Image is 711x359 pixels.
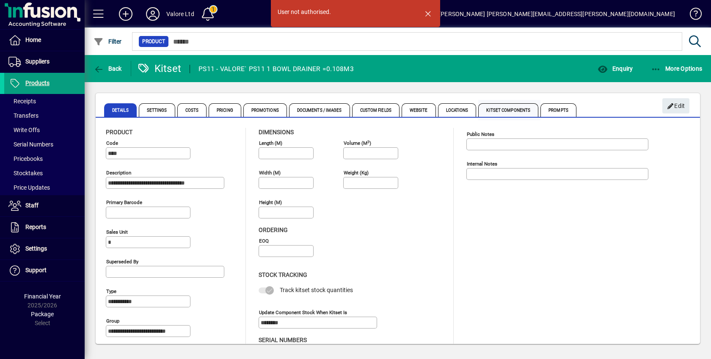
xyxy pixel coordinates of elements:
mat-label: Description [106,170,131,176]
span: Track kitset stock quantities [280,287,353,293]
span: Stock Tracking [259,271,307,278]
button: Back [91,61,124,76]
mat-label: Superseded by [106,259,138,265]
span: Kitset Components [478,103,538,117]
mat-label: Code [106,140,118,146]
button: Profile [139,6,166,22]
span: Prompts [540,103,576,117]
mat-label: Volume (m ) [344,140,371,146]
sup: 3 [367,139,369,144]
span: Filter [94,38,122,45]
span: More Options [651,65,703,72]
span: Stocktakes [8,170,43,177]
span: Package [31,311,54,318]
a: Home [4,30,85,51]
span: Support [25,267,47,273]
span: Serial Numbers [8,141,53,148]
button: More Options [649,61,705,76]
span: Transfers [8,112,39,119]
div: Kitset [138,62,182,75]
span: Staff [25,202,39,209]
mat-label: Primary barcode [106,199,142,205]
mat-label: Type [106,288,116,294]
span: Dimensions [259,129,294,135]
a: Support [4,260,85,281]
mat-label: Update component stock when kitset is [259,309,347,315]
span: Documents / Images [289,103,350,117]
span: Locations [438,103,477,117]
div: [PERSON_NAME] [PERSON_NAME][EMAIL_ADDRESS][PERSON_NAME][DOMAIN_NAME] [439,7,675,21]
mat-label: Sales unit [106,229,128,235]
div: PS11 - VALORE` PS11 1 BOWL DRAINER =0.108M3 [198,62,354,76]
mat-label: Group [106,318,119,324]
span: Product [142,37,165,46]
a: Settings [4,238,85,260]
span: Costs [177,103,207,117]
a: Receipts [4,94,85,108]
span: Suppliers [25,58,50,65]
a: Knowledge Base [683,2,700,29]
span: Website [402,103,436,117]
a: Stocktakes [4,166,85,180]
div: Valore Ltd [166,7,194,21]
button: Add [112,6,139,22]
span: Edit [667,99,685,113]
button: Enquiry [595,61,635,76]
span: Custom Fields [352,103,400,117]
mat-label: Public Notes [467,131,494,137]
mat-label: Internal Notes [467,161,497,167]
mat-label: Length (m) [259,140,282,146]
a: Pricebooks [4,152,85,166]
app-page-header-button: Back [85,61,131,76]
span: Products [25,80,50,86]
span: Enquiry [598,65,633,72]
span: Financial Year [24,293,61,300]
a: Price Updates [4,180,85,195]
span: Back [94,65,122,72]
a: Serial Numbers [4,137,85,152]
span: Ordering [259,226,288,233]
button: Filter [91,34,124,49]
mat-label: Weight (Kg) [344,170,369,176]
a: Staff [4,195,85,216]
span: Product [106,129,132,135]
a: Suppliers [4,51,85,72]
span: Serial Numbers [259,337,307,343]
span: Settings [25,245,47,252]
span: Pricing [209,103,241,117]
span: Write Offs [8,127,40,133]
span: Reports [25,224,46,230]
a: Write Offs [4,123,85,137]
span: Home [25,36,41,43]
mat-label: EOQ [259,238,269,244]
mat-label: Height (m) [259,199,282,205]
a: Transfers [4,108,85,123]
span: Price Updates [8,184,50,191]
mat-label: Width (m) [259,170,281,176]
span: Receipts [8,98,36,105]
a: Reports [4,217,85,238]
span: Pricebooks [8,155,43,162]
span: Settings [139,103,175,117]
button: Edit [662,98,689,113]
span: Promotions [243,103,287,117]
span: Details [104,103,137,117]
